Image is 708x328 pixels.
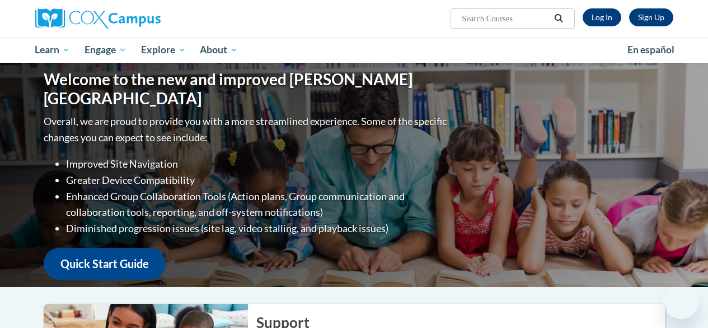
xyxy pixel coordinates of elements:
[134,37,193,63] a: Explore
[85,43,126,57] span: Engage
[193,37,245,63] a: About
[200,43,238,57] span: About
[550,12,567,25] button: Search
[66,220,449,237] li: Diminished progression issues (site lag, video stalling, and playback issues)
[66,188,449,221] li: Enhanced Group Collaboration Tools (Action plans, Group communication and collaboration tools, re...
[461,12,550,25] input: Search Courses
[627,44,674,56] span: En español
[66,172,449,188] li: Greater Device Compatibility
[583,8,621,26] a: Log In
[44,113,449,146] p: Overall, we are proud to provide you with a more streamlined experience. Some of the specific cha...
[28,37,78,63] a: Learn
[44,70,449,108] h1: Welcome to the new and improved [PERSON_NAME][GEOGRAPHIC_DATA]
[27,37,682,63] div: Main menu
[629,8,673,26] a: Register
[44,248,166,280] a: Quick Start Guide
[66,156,449,172] li: Improved Site Navigation
[620,38,682,62] a: En español
[35,8,161,29] img: Cox Campus
[35,43,70,57] span: Learn
[77,37,134,63] a: Engage
[663,283,699,319] iframe: Button to launch messaging window
[35,8,237,29] a: Cox Campus
[141,43,186,57] span: Explore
